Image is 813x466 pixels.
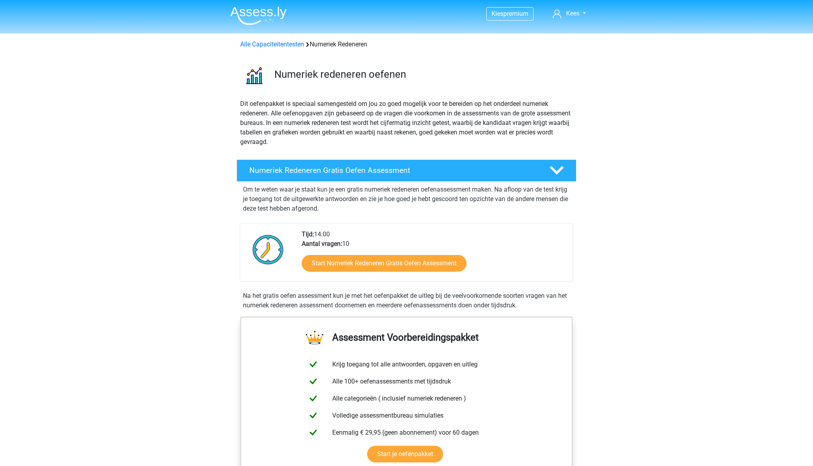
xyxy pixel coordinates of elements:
[230,6,287,25] img: Assessly
[503,10,528,17] span: premium
[302,230,314,238] b: Tijd:
[240,40,304,48] a: Alle Capaciteitentesten
[302,240,342,247] b: Aantal vragen:
[302,255,466,272] a: Start Numeriek Redeneren Gratis Oefen Assessment
[237,40,576,49] div: Numeriek Redeneren
[487,8,533,19] a: Kiespremium
[367,446,443,462] a: Start je oefenpakket
[240,99,573,147] p: Dit oefenpakket is speciaal samengesteld om jou zo goed mogelijk voor te bereiden op het onderdee...
[274,68,570,81] h3: Numeriek redeneren oefenen
[296,230,572,281] div: 14:00 10
[249,166,537,175] h4: Numeriek Redeneren Gratis Oefen Assessment
[240,291,573,310] div: Na het gratis oefen assessment kun je met het oefenpakket de uitleg bij de veelvoorkomende soorte...
[243,185,570,213] p: Om te weten waar je staat kun je een gratis numeriek redeneren oefenassessment maken. Na afloop v...
[233,159,580,182] a: Numeriek Redeneren Gratis Oefen Assessment
[566,10,580,17] span: Kees
[549,9,589,18] a: Kees
[248,230,288,269] img: Klok
[237,59,271,92] img: numeriek redeneren
[491,10,503,17] span: Kies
